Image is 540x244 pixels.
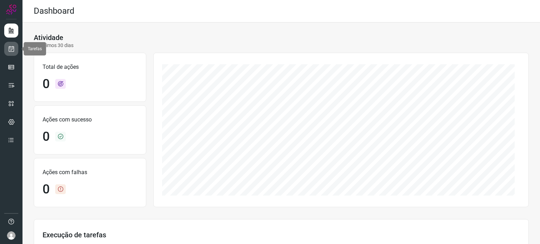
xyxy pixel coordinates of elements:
h1: 0 [43,129,50,144]
p: Ações com sucesso [43,116,137,124]
h2: Dashboard [34,6,75,16]
p: Últimos 30 dias [34,42,73,49]
p: Total de ações [43,63,137,71]
span: Tarefas [28,46,42,51]
h3: Execução de tarefas [43,231,520,239]
img: Logo [6,4,17,15]
h1: 0 [43,182,50,197]
img: avatar-user-boy.jpg [7,231,15,240]
h1: 0 [43,77,50,92]
p: Ações com falhas [43,168,137,177]
h3: Atividade [34,33,63,42]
